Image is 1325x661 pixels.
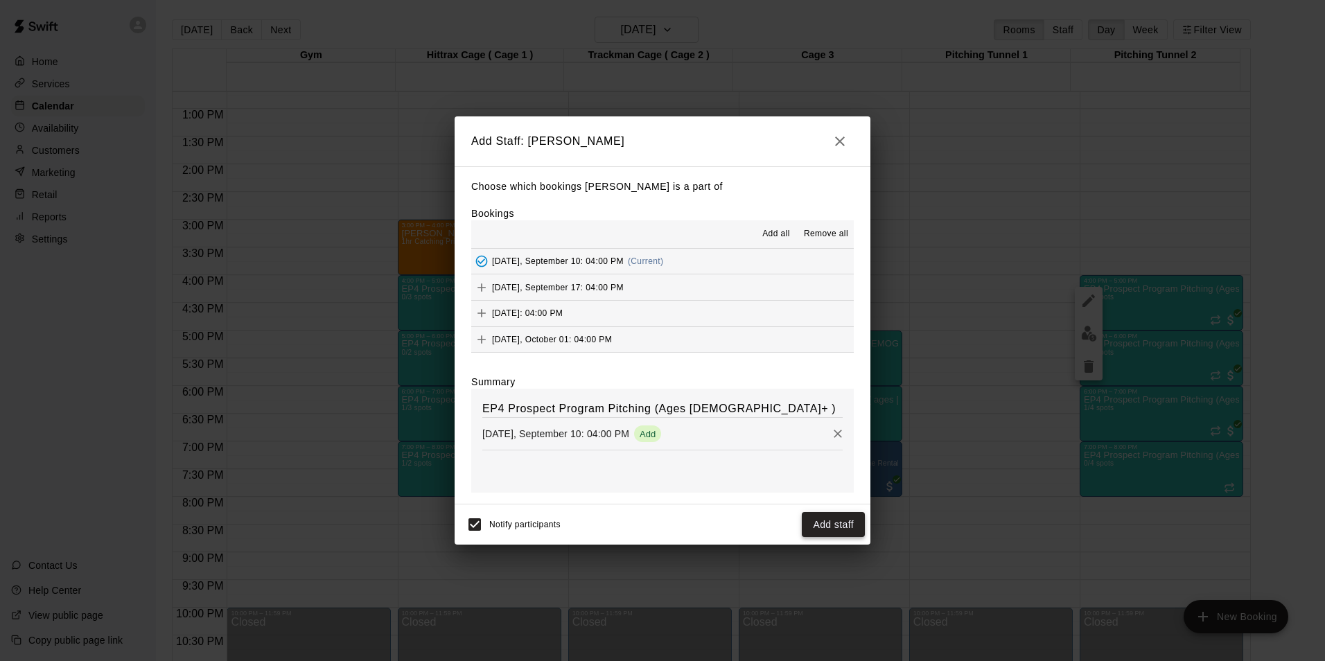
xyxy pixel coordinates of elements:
[762,227,790,241] span: Add all
[492,256,624,266] span: [DATE], September 10: 04:00 PM
[492,335,612,344] span: [DATE], October 01: 04:00 PM
[471,251,492,272] button: Added - Collect Payment
[489,520,561,529] span: Notify participants
[471,301,854,326] button: Add[DATE]: 04:00 PM
[628,256,664,266] span: (Current)
[482,400,843,418] h6: EP4 Prospect Program Pitching (Ages [DEMOGRAPHIC_DATA]+ )
[798,223,854,245] button: Remove all
[471,274,854,300] button: Add[DATE], September 17: 04:00 PM
[471,281,492,292] span: Add
[804,227,848,241] span: Remove all
[471,208,514,219] label: Bookings
[754,223,798,245] button: Add all
[492,282,624,292] span: [DATE], September 17: 04:00 PM
[634,429,661,439] span: Add
[802,512,865,538] button: Add staff
[471,375,516,389] label: Summary
[455,116,870,166] h2: Add Staff: [PERSON_NAME]
[482,427,629,441] p: [DATE], September 10: 04:00 PM
[471,308,492,318] span: Add
[471,327,854,353] button: Add[DATE], October 01: 04:00 PM
[492,308,563,318] span: [DATE]: 04:00 PM
[471,178,854,195] p: Choose which bookings [PERSON_NAME] is a part of
[471,249,854,274] button: Added - Collect Payment[DATE], September 10: 04:00 PM(Current)
[827,423,848,444] button: Remove
[471,334,492,344] span: Add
